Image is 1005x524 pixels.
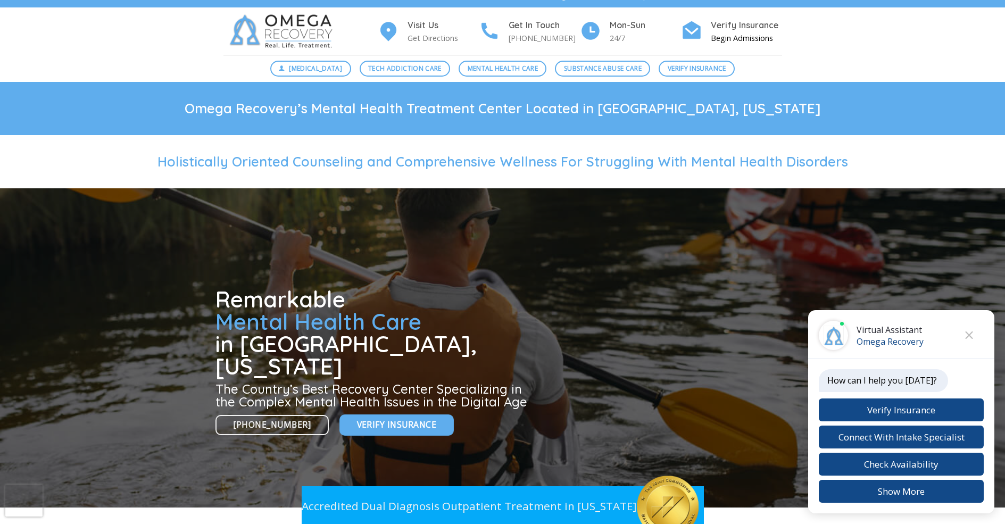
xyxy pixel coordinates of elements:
[468,63,538,73] span: Mental Health Care
[564,63,642,73] span: Substance Abuse Care
[360,61,451,77] a: Tech Addiction Care
[681,19,782,45] a: Verify Insurance Begin Admissions
[215,288,531,378] h1: Remarkable in [GEOGRAPHIC_DATA], [US_STATE]
[711,19,782,32] h4: Verify Insurance
[479,19,580,45] a: Get In Touch [PHONE_NUMBER]
[711,32,782,44] p: Begin Admissions
[270,61,351,77] a: [MEDICAL_DATA]
[610,32,681,44] p: 24/7
[610,19,681,32] h4: Mon-Sun
[408,19,479,32] h4: Visit Us
[509,19,580,32] h4: Get In Touch
[223,7,343,55] img: Omega Recovery
[368,63,442,73] span: Tech Addiction Care
[339,414,454,435] a: Verify Insurance
[215,382,531,408] h3: The Country’s Best Recovery Center Specializing in the Complex Mental Health Issues in the Digita...
[215,415,329,436] a: [PHONE_NUMBER]
[459,61,546,77] a: Mental Health Care
[555,61,650,77] a: Substance Abuse Care
[289,63,342,73] span: [MEDICAL_DATA]
[659,61,735,77] a: Verify Insurance
[378,19,479,45] a: Visit Us Get Directions
[157,153,848,170] span: Holistically Oriented Counseling and Comprehensive Wellness For Struggling With Mental Health Dis...
[408,32,479,44] p: Get Directions
[357,418,436,431] span: Verify Insurance
[234,418,311,431] span: [PHONE_NUMBER]
[668,63,726,73] span: Verify Insurance
[5,485,43,517] iframe: reCAPTCHA
[509,32,580,44] p: [PHONE_NUMBER]
[215,307,421,336] span: Mental Health Care
[302,497,637,515] p: Accredited Dual Diagnosis Outpatient Treatment in [US_STATE]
